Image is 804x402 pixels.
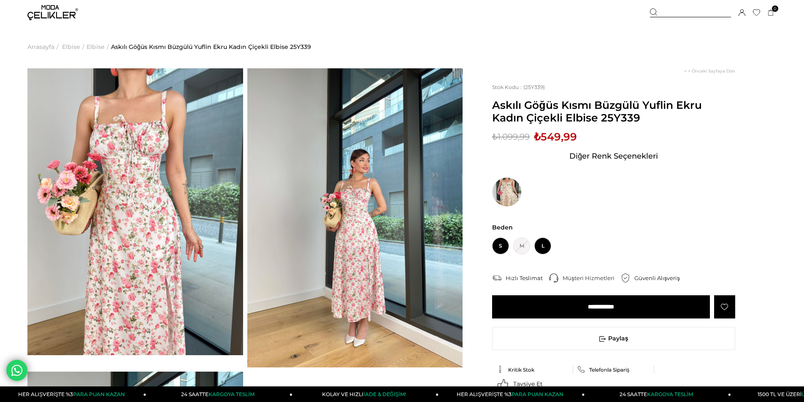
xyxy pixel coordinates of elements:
[508,367,534,373] span: Kritik Stok
[292,386,439,402] a: KOLAY VE HIZLIİADE & DEĞİŞİM!
[146,386,292,402] a: 24 SAATTEKARGOYA TESLİM
[513,380,543,388] span: Tavsiye Et
[768,10,774,16] a: 0
[27,68,243,355] img: Yuflin elbise 25Y339
[27,25,61,68] li: >
[772,5,778,12] span: 0
[492,224,735,231] span: Beden
[513,237,530,254] span: M
[492,99,735,124] span: Askılı Göğüs Kısmı Büzgülü Yuflin Ekru Kadın Çiçekli Elbise 25Y339
[589,367,629,373] span: Telefonla Sipariş
[621,273,630,283] img: security.png
[492,273,501,283] img: shipping.png
[534,130,577,143] span: ₺549,99
[714,295,735,318] a: Favorilere Ekle
[208,391,254,397] span: KARGOYA TESLİM
[439,386,585,402] a: HER ALIŞVERİŞTE %3PARA PUAN KAZAN
[87,25,111,68] li: >
[492,84,545,90] span: (25Y339)
[569,149,658,163] span: Diğer Renk Seçenekleri
[492,130,530,143] span: ₺1.099,99
[647,391,693,397] span: KARGOYA TESLİM
[634,274,686,282] div: Güvenli Alışveriş
[563,274,621,282] div: Müşteri Hizmetleri
[493,327,735,350] span: Paylaş
[73,391,125,397] span: PARA PUAN KAZAN
[577,366,650,373] a: Telefonla Sipariş
[684,68,735,74] a: < < Önceki Sayfaya Dön
[506,274,549,282] div: Hızlı Teslimat
[512,391,563,397] span: PARA PUAN KAZAN
[87,25,105,68] a: Elbise
[111,25,311,68] a: Askılı Göğüs Kısmı Büzgülü Yuflin Ekru Kadın Çiçekli Elbise 25Y339
[492,177,522,207] img: Askılı Göğüs Kısmı Büzgülü Yuflin Sarı Kadın Çiçekli Elbise 25Y339
[492,237,509,254] span: S
[62,25,80,68] a: Elbise
[549,273,558,283] img: call-center.png
[27,25,54,68] a: Anasayfa
[62,25,87,68] li: >
[534,237,551,254] span: L
[585,386,731,402] a: 24 SAATTEKARGOYA TESLİM
[363,391,406,397] span: İADE & DEĞİŞİM!
[27,5,78,20] img: logo
[492,84,523,90] span: Stok Kodu
[247,68,463,367] img: Yuflin elbise 25Y339
[496,366,569,373] a: Kritik Stok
